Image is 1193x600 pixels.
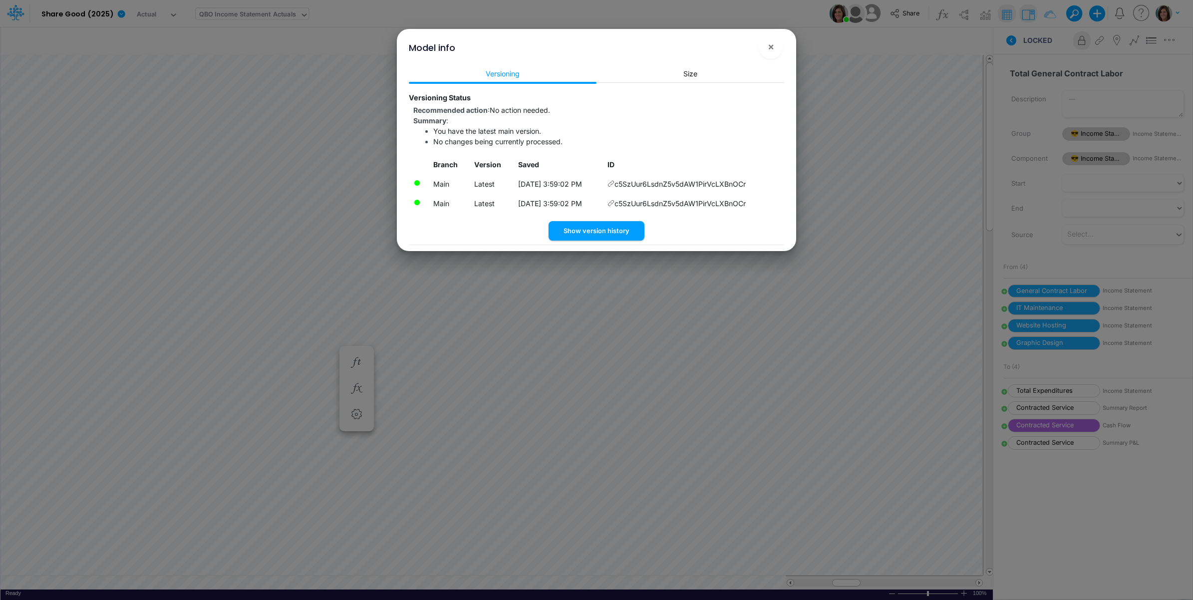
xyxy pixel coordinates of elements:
[409,93,471,102] strong: Versioning Status
[413,179,421,187] div: The changes in this model version have been processed into the latest main version
[603,194,784,213] td: c5SzUur6LsdnZ5v5dAW1PirVcLXBnOCr
[549,221,644,241] button: Show version history
[490,106,550,114] span: No action needed.
[470,194,514,213] td: Latest
[614,179,746,189] span: c5SzUur6LsdnZ5v5dAW1PirVcLXBnOCr
[413,115,784,126] div: :
[429,194,470,213] td: Latest merged version
[514,194,603,213] td: Local date/time when this version was saved
[768,40,774,52] span: ×
[470,155,514,175] th: Version
[429,174,470,194] td: Model version currently loaded
[470,174,514,194] td: Latest
[607,179,614,189] span: Copy hyperlink to this version of the model
[596,64,784,83] a: Size
[433,137,563,146] span: No changes being currently processed.
[759,35,783,59] button: Close
[413,116,446,125] strong: Summary
[409,64,596,83] a: Versioning
[433,127,541,135] span: You have the latest main version.
[514,155,603,175] th: Local date/time when this version was saved
[409,41,455,54] div: Model info
[607,198,614,209] span: Copy hyperlink to this version of the model
[413,106,488,114] strong: Recommended action
[429,155,470,175] th: Branch
[603,155,784,175] th: ID
[413,199,421,206] div: There are no pending changes currently being processed
[514,174,603,194] td: Local date/time when this version was saved
[413,106,550,114] span: :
